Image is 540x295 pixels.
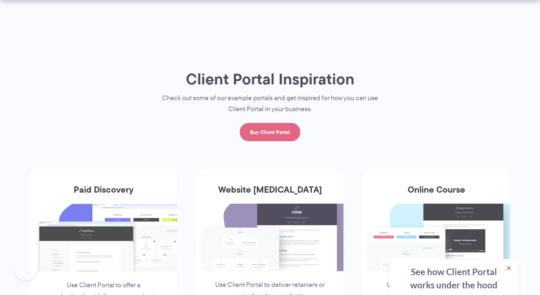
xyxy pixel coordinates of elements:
h3: Online Course [363,185,510,204]
a: Buy Client Portal [240,123,300,141]
h3: Website [MEDICAL_DATA] [196,185,344,204]
h3: Paid Discovery [30,185,177,204]
iframe: Toggle Customer Support [15,258,37,280]
h1: Client Portal Inspiration [147,69,393,89]
p: Check out some of our example portals and get inspired for how you can use Client Portal in your ... [147,93,393,115]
